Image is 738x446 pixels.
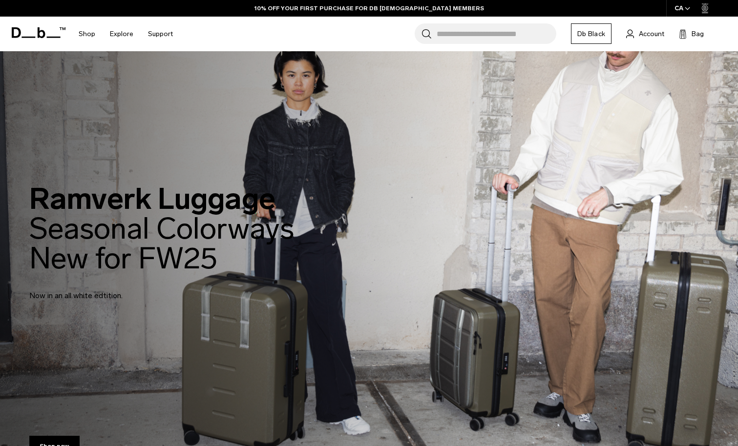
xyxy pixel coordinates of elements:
span: Seasonal Colorways New for FW25 [29,211,294,276]
span: Bag [692,29,704,39]
a: Support [148,17,173,51]
a: Db Black [571,23,611,44]
h2: Ramverk Luggage [29,184,294,273]
nav: Main Navigation [71,17,180,51]
a: Explore [110,17,133,51]
p: Now in an all white edtition. [29,278,264,302]
a: 10% OFF YOUR FIRST PURCHASE FOR DB [DEMOGRAPHIC_DATA] MEMBERS [254,4,484,13]
span: Account [639,29,664,39]
a: Account [626,28,664,40]
a: Shop [79,17,95,51]
button: Bag [679,28,704,40]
